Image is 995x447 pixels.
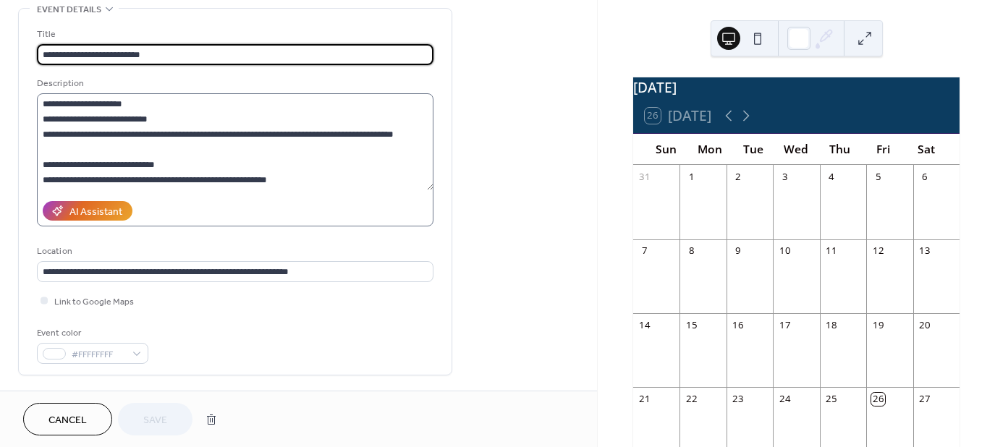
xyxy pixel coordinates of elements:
div: 9 [732,244,745,257]
div: Description [37,76,431,91]
div: 1 [685,170,698,183]
div: 6 [918,170,931,183]
div: 21 [638,393,651,406]
div: 23 [732,393,745,406]
div: Fri [861,134,905,165]
div: 16 [732,318,745,331]
div: Wed [775,134,818,165]
div: 12 [871,244,884,257]
div: Tue [732,134,775,165]
div: 27 [918,393,931,406]
div: Sat [905,134,948,165]
div: 18 [825,318,838,331]
div: 5 [871,170,884,183]
div: 20 [918,318,931,331]
div: 25 [825,393,838,406]
div: Location [37,244,431,259]
div: Sun [645,134,688,165]
div: 31 [638,170,651,183]
div: Title [37,27,431,42]
button: AI Assistant [43,201,132,221]
div: [DATE] [633,77,960,98]
div: 17 [778,318,791,331]
div: 7 [638,244,651,257]
div: AI Assistant [69,205,122,220]
div: 2 [732,170,745,183]
div: 10 [778,244,791,257]
div: Event color [37,325,145,341]
div: Thu [818,134,861,165]
span: Event details [37,2,101,17]
div: 26 [871,393,884,406]
span: Cancel [48,413,87,428]
div: 4 [825,170,838,183]
div: 11 [825,244,838,257]
div: 22 [685,393,698,406]
div: 13 [918,244,931,257]
span: #FFFFFFFF [72,347,125,362]
div: 24 [778,393,791,406]
div: 15 [685,318,698,331]
span: Link to Google Maps [54,294,134,310]
div: 14 [638,318,651,331]
div: 19 [871,318,884,331]
div: 3 [778,170,791,183]
button: Cancel [23,403,112,435]
div: 8 [685,244,698,257]
div: Mon [688,134,732,165]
